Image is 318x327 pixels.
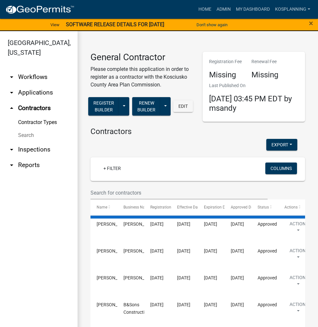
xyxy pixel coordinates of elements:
strong: SOFTWARE RELEASE DETAILS FOR [DATE] [66,21,164,28]
span: NICHOLAS FRANCIS [97,275,131,280]
button: Edit [173,100,193,112]
datatable-header-cell: Status [251,199,278,215]
span: 10/06/2025 [177,221,190,227]
span: Andrew Eastgate [97,248,131,254]
a: Home [196,3,214,16]
span: Joas Miller [97,302,131,307]
h4: Missing [209,70,242,80]
a: Admin [214,3,233,16]
span: [DATE] 03:45 PM EDT by msandy [209,94,292,113]
a: My Dashboard [233,3,272,16]
p: Renewal Fee [251,58,278,65]
datatable-header-cell: Registration Date [144,199,171,215]
datatable-header-cell: Actions [278,199,305,215]
span: 10/03/2025 [150,248,164,254]
span: Approved [258,221,277,227]
input: Search for contractors [90,186,268,199]
button: Action [284,220,311,237]
p: Registration Fee [209,58,242,65]
p: Please complete this application in order to register as a contractor with the Kosciusko County A... [90,65,193,89]
button: Close [309,19,313,27]
i: arrow_drop_down [8,73,16,81]
datatable-header-cell: Expiration Date [198,199,225,215]
i: arrow_drop_down [8,146,16,153]
datatable-header-cell: Business Name [117,199,144,215]
span: Andrew Eastgate [123,248,158,254]
i: arrow_drop_down [8,161,16,169]
button: Renew Builder [132,97,161,116]
span: Approved [258,275,277,280]
span: NICHOLAS FRANCIS [123,275,158,280]
span: 10/03/2026 [204,248,217,254]
span: DANIEL CRUZ [97,221,131,227]
h3: General Contractor [90,52,193,63]
button: Action [284,247,311,264]
button: Don't show again [194,19,230,30]
span: Business Name [123,205,151,209]
i: arrow_drop_down [8,89,16,96]
span: 10/03/2025 [231,275,244,280]
span: 10/06/2025 [231,221,244,227]
span: 10/03/2025 [177,302,190,307]
span: B&Sons Construction [123,302,150,315]
datatable-header-cell: Approved Date [225,199,251,215]
span: 10/06/2026 [204,221,217,227]
span: 10/03/2026 [204,275,217,280]
span: Effective Date [177,205,201,209]
span: Status [258,205,269,209]
h4: Contractors [90,127,305,136]
span: × [309,19,313,28]
span: 10/06/2025 [150,221,164,227]
button: Register Builder [88,97,119,116]
span: Approved [258,302,277,307]
span: 10/03/2025 [231,248,244,254]
span: 10/03/2025 [150,275,164,280]
a: View [48,19,62,30]
span: 10/03/2025 [231,302,244,307]
h4: Missing [251,70,278,80]
a: + Filter [98,163,126,174]
button: Action [284,274,311,290]
datatable-header-cell: Effective Date [171,199,198,215]
span: 10/03/2025 [177,248,190,254]
span: 10/03/2025 [177,275,190,280]
span: Actions [284,205,298,209]
span: Expiration Date [204,205,231,209]
button: Export [266,139,297,151]
span: Name [97,205,107,209]
datatable-header-cell: Name [90,199,117,215]
span: Approved [258,248,277,254]
button: Columns [265,163,297,174]
i: arrow_drop_up [8,104,16,112]
p: Last Published On [209,82,299,89]
span: 10/03/2026 [204,302,217,307]
span: Approved Date [231,205,257,209]
a: kosplanning [272,3,313,16]
span: DANIEL CRUZ [123,221,158,227]
button: Action [284,301,311,317]
span: Registration Date [150,205,180,209]
span: 10/03/2025 [150,302,164,307]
